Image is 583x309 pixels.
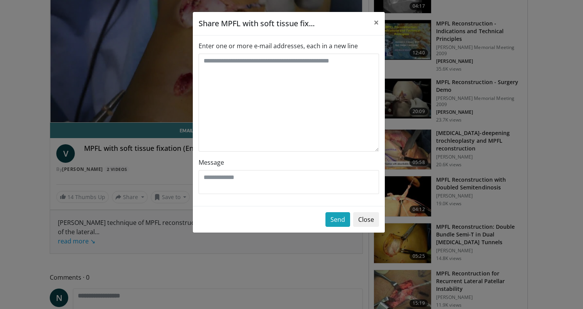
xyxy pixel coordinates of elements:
button: Close [353,212,379,227]
h5: Share MPFL with soft tissue fix... [199,18,315,29]
label: Enter one or more e-mail addresses, each in a new line [199,41,358,51]
span: × [374,16,379,29]
button: Send [325,212,350,227]
label: Message [199,158,224,167]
